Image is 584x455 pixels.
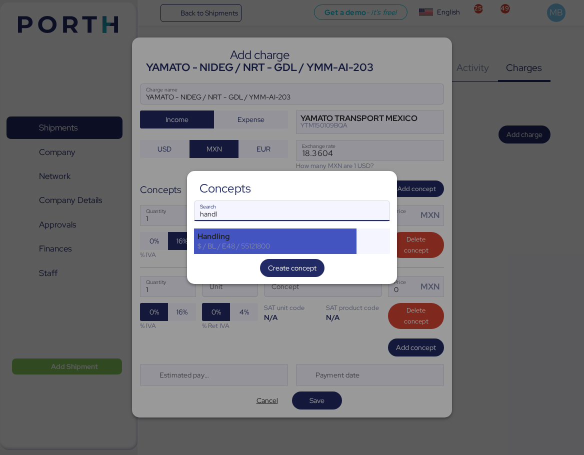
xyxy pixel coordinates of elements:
[197,232,353,241] div: Handling
[197,241,353,250] div: $ / BL / E48 / 55121800
[199,184,251,193] div: Concepts
[268,262,316,274] span: Create concept
[260,259,324,277] button: Create concept
[194,201,389,221] input: Search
